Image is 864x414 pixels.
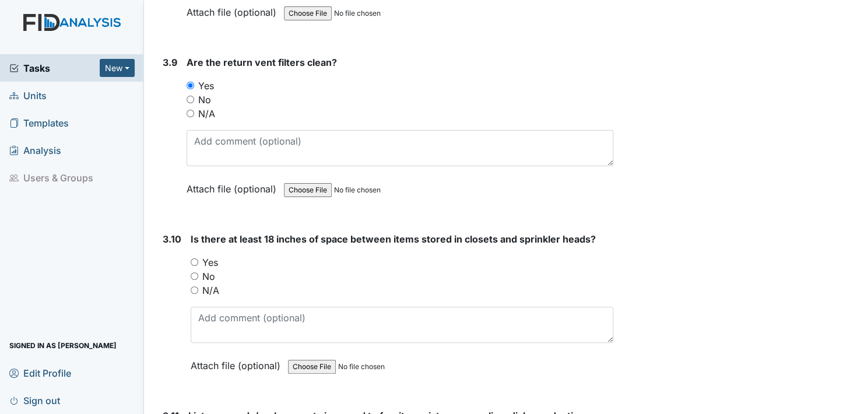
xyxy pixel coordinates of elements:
[9,364,71,382] span: Edit Profile
[9,114,69,132] span: Templates
[9,141,61,159] span: Analysis
[187,96,194,103] input: No
[100,59,135,77] button: New
[191,352,285,373] label: Attach file (optional)
[9,86,47,104] span: Units
[198,93,211,107] label: No
[202,283,219,297] label: N/A
[187,82,194,89] input: Yes
[9,391,60,409] span: Sign out
[9,336,117,355] span: Signed in as [PERSON_NAME]
[191,286,198,294] input: N/A
[191,272,198,280] input: No
[191,258,198,266] input: Yes
[9,61,100,75] a: Tasks
[191,233,596,245] span: Is there at least 18 inches of space between items stored in closets and sprinkler heads?
[198,107,215,121] label: N/A
[187,57,337,68] span: Are the return vent filters clean?
[163,232,181,246] label: 3.10
[202,255,218,269] label: Yes
[187,176,281,196] label: Attach file (optional)
[187,110,194,117] input: N/A
[202,269,215,283] label: No
[163,55,177,69] label: 3.9
[198,79,214,93] label: Yes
